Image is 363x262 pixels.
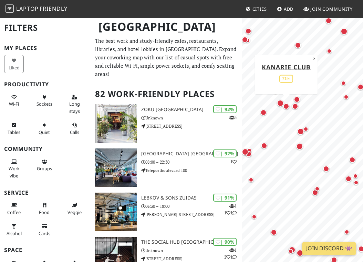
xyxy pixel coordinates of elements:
[4,45,87,51] h3: My Places
[4,200,24,218] button: Coffee
[95,148,137,187] img: Aristo Meeting Center Amsterdam
[274,3,297,15] a: Add
[245,146,253,155] div: Map marker
[141,247,242,254] p: Unknown
[295,248,305,258] div: Map marker
[342,93,350,101] div: Map marker
[4,17,87,38] h2: Filters
[4,247,87,253] h3: Space
[291,102,300,111] div: Map marker
[348,155,357,164] div: Map marker
[292,95,301,104] div: Map marker
[213,194,237,202] div: | 91%
[284,6,294,12] span: Add
[302,125,310,133] div: Map marker
[69,101,80,114] span: Long stays
[40,5,67,12] span: Friendly
[279,75,293,83] div: 71%
[224,203,237,216] p: 1 1 1
[262,62,311,71] a: Kanarie Club
[4,119,24,138] button: Tables
[34,156,54,174] button: Groups
[244,149,253,158] div: Map marker
[213,149,237,157] div: | 92%
[141,151,242,157] h3: [GEOGRAPHIC_DATA] [GEOGRAPHIC_DATA]
[229,114,237,121] p: 5
[324,16,333,25] div: Map marker
[6,3,68,15] a: LaptopFriendly LaptopFriendly
[141,167,242,174] p: Teleportboulevard 100
[213,238,237,246] div: | 90%
[65,200,84,218] button: Veggie
[311,188,320,197] div: Map marker
[339,27,349,36] div: Map marker
[325,47,333,55] div: Map marker
[260,141,269,150] div: Map marker
[34,119,54,138] button: Quiet
[4,81,87,88] h3: Productivity
[34,91,54,110] button: Sockets
[295,142,304,151] div: Map marker
[91,193,242,231] a: Lebkov & Sons Zuidas | 91% 111 Lebkov & Sons Zuidas 06:30 – 18:00 [PERSON_NAME][STREET_ADDRESS]
[310,6,353,12] span: Join Community
[141,211,242,218] p: [PERSON_NAME][STREET_ADDRESS]
[16,5,39,12] span: Laptop
[343,228,351,236] div: Map marker
[95,37,238,78] p: The best work and study-friendly cafes, restaurants, libraries, and hotel lobbies in [GEOGRAPHIC_...
[91,148,242,187] a: Aristo Meeting Center Amsterdam | 92% 1 [GEOGRAPHIC_DATA] [GEOGRAPHIC_DATA] 08:00 – 22:30 Telepor...
[224,247,237,260] p: 1 2 1
[322,164,331,173] div: Map marker
[4,146,87,152] h3: Community
[339,79,348,87] div: Map marker
[8,129,20,135] span: Work-friendly tables
[141,159,242,165] p: 08:00 – 22:30
[95,84,238,105] h2: 82 Work-Friendly Places
[247,176,255,184] div: Map marker
[243,3,270,15] a: Cities
[4,91,24,110] button: Wi-Fi
[269,228,278,237] div: Map marker
[271,87,280,96] div: Map marker
[95,193,137,231] img: Lebkov & Sons Zuidas
[65,119,84,138] button: Calls
[252,6,267,12] span: Cities
[6,4,14,13] img: LaptopFriendly
[351,172,360,180] div: Map marker
[37,165,52,172] span: Group tables
[293,41,302,50] div: Map marker
[250,213,258,221] div: Map marker
[141,203,242,210] p: 06:30 – 18:00
[243,36,252,45] div: Map marker
[70,129,79,135] span: Video/audio calls
[34,200,54,218] button: Food
[287,247,295,255] div: Map marker
[9,101,19,107] span: Stable Wi-Fi
[230,158,237,165] p: 1
[213,105,237,113] div: | 92%
[4,156,24,181] button: Work vibe
[313,185,321,193] div: Map marker
[141,255,242,262] p: [STREET_ADDRESS]
[352,178,360,187] div: Map marker
[344,174,353,183] div: Map marker
[65,91,84,117] button: Long stays
[39,209,50,215] span: Food
[240,35,249,44] div: Map marker
[141,239,242,245] h3: The Social Hub [GEOGRAPHIC_DATA]
[39,230,50,236] span: Credit cards
[259,108,268,117] div: Map marker
[7,209,21,215] span: Coffee
[37,101,52,107] span: Power sockets
[7,230,22,236] span: Alcohol
[276,98,285,108] div: Map marker
[301,3,355,15] a: Join Community
[93,17,241,36] h1: [GEOGRAPHIC_DATA]
[287,245,297,255] div: Map marker
[34,221,54,239] button: Cards
[4,190,87,196] h3: Service
[141,115,242,121] p: Unknown
[68,209,82,215] span: Veggie
[240,147,250,157] div: Map marker
[39,129,50,135] span: Quiet
[302,242,356,255] a: Join Discord 👾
